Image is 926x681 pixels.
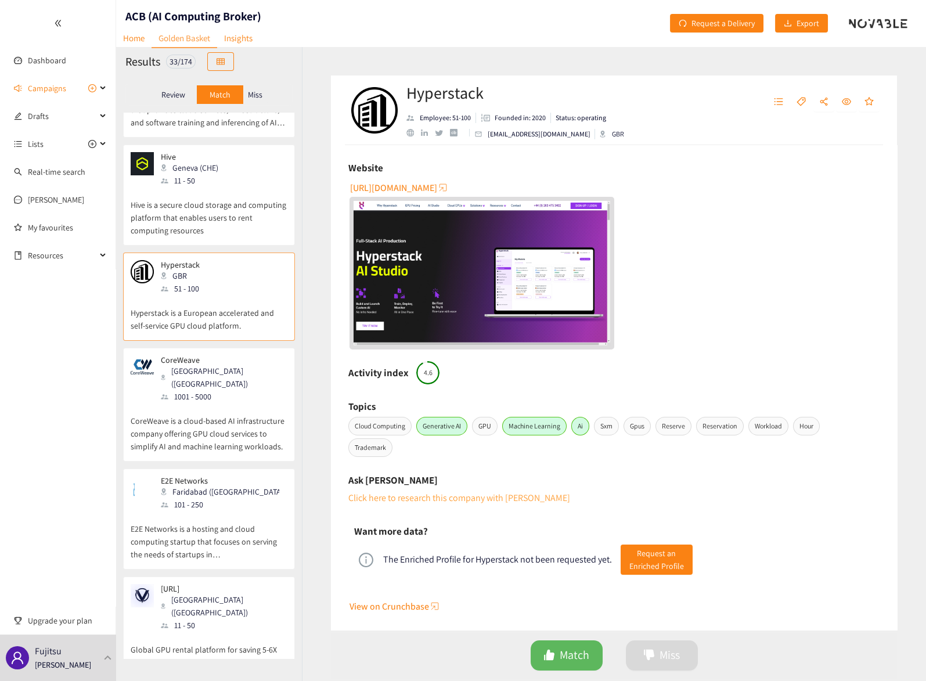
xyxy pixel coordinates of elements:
[348,364,409,381] h6: Activity index
[349,599,429,614] span: View on Crunchbase
[487,129,590,139] p: [EMAIL_ADDRESS][DOMAIN_NAME]
[131,295,287,332] p: Hyperstack is a European accelerated and self-service GPU cloud platform.
[161,282,214,295] div: 51 - 100
[842,97,851,107] span: eye
[28,216,107,239] a: My favourites
[125,53,160,70] h2: Results
[791,93,812,111] button: tag
[793,417,820,435] span: Hour
[600,129,646,139] div: GBR
[679,19,687,28] span: redo
[864,97,874,107] span: star
[88,84,96,92] span: plus-circle
[161,269,214,282] div: GBR
[131,511,287,561] p: E2E Networks is a hosting and cloud computing startup that focuses on serving the needs of startu...
[88,140,96,148] span: plus-circle
[210,90,230,99] p: Match
[813,93,834,111] button: share-alt
[551,113,606,123] li: Status
[775,14,828,33] button: downloadExport
[28,609,107,632] span: Upgrade your plan
[348,159,383,176] h6: Website
[131,152,154,175] img: Snapshot of the company's website
[383,554,612,565] div: The Enriched Profile for Hyperstack not been requested yet.
[348,417,412,435] span: Cloud Computing
[28,105,96,128] span: Drafts
[166,55,196,69] div: 33 / 174
[54,19,62,27] span: double-left
[348,492,570,504] a: Click here to research this company with [PERSON_NAME]
[14,251,22,260] span: book
[131,632,287,669] p: Global GPU rental platform for saving 5-6X on GPU compute using one simple interface.
[420,113,471,123] p: Employee: 51-100
[131,187,287,237] p: Hive is a secure cloud storage and computing platform that enables users to rent computing resources
[248,90,262,99] p: Miss
[161,619,286,632] div: 11 - 50
[161,390,286,403] div: 1001 - 5000
[354,201,611,345] img: Snapshot of the Company's website
[629,547,684,572] span: Request an Enriched Profile
[116,29,152,47] a: Home
[35,658,91,671] p: [PERSON_NAME]
[421,129,435,136] a: linkedin
[655,417,691,435] span: Reserve
[207,52,234,71] button: table
[406,81,646,105] h2: Hyperstack
[472,417,498,435] span: GPU
[10,651,24,665] span: user
[350,178,449,197] button: [URL][DOMAIN_NAME]
[28,167,85,177] a: Real-time search
[161,485,286,498] div: Faridabad ([GEOGRAPHIC_DATA])
[797,17,819,30] span: Export
[14,84,22,92] span: sound
[161,152,218,161] p: Hive
[14,140,22,148] span: unordered-list
[161,90,185,99] p: Review
[349,597,880,615] button: View on Crunchbase
[594,417,619,435] span: Sxm
[131,476,154,499] img: Snapshot of the company's website
[161,498,286,511] div: 101 - 250
[348,398,376,415] h6: Topics
[571,417,589,435] span: Ai
[556,113,606,123] p: Status: operating
[161,476,279,485] p: E2E Networks
[502,417,567,435] span: Machine Learning
[28,55,66,66] a: Dashboard
[35,644,62,658] p: Fujitsu
[28,77,66,100] span: Campaigns
[476,113,551,123] li: Founded in year
[131,403,287,453] p: CoreWeave is a cloud-based AI infrastructure company offering GPU cloud services to simplify AI a...
[28,132,44,156] span: Lists
[797,97,806,107] span: tag
[531,640,603,671] button: likeMatch
[660,646,680,664] span: Miss
[351,87,398,134] img: Company Logo
[28,194,84,205] a: [PERSON_NAME]
[131,260,154,283] img: Snapshot of the company's website
[819,97,828,107] span: share-alt
[14,112,22,120] span: edit
[217,29,260,47] a: Insights
[859,93,880,111] button: star
[868,625,926,681] div: Chat Widget
[348,438,392,457] span: Trademark
[161,161,225,174] div: Geneva (CHE)
[406,113,476,123] li: Employees
[348,471,438,489] h6: Ask [PERSON_NAME]
[28,244,96,267] span: Resources
[152,29,217,48] a: Golden Basket
[784,19,792,28] span: download
[543,649,555,662] span: like
[643,649,655,662] span: dislike
[406,129,421,136] a: website
[450,129,464,136] a: crunchbase
[416,369,439,376] span: 4.6
[350,181,437,195] span: [URL][DOMAIN_NAME]
[161,174,225,187] div: 11 - 50
[670,14,763,33] button: redoRequest a Delivery
[621,545,693,575] button: Request anEnriched Profile
[131,584,154,607] img: Snapshot of the company's website
[626,640,698,671] button: dislikeMiss
[161,584,279,593] p: [URL]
